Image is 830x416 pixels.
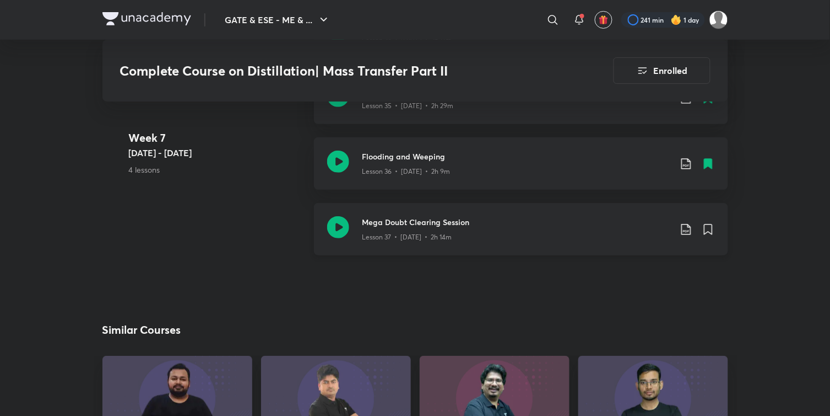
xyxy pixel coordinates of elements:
a: Mega Doubt Clearing SessionLesson 37 • [DATE] • 2h 14m [314,203,728,269]
h2: Similar Courses [102,322,181,338]
img: avatar [599,15,609,25]
img: Sujay Saha [709,10,728,29]
h3: Complete Course on Distillation| Mass Transfer Part II [120,63,551,79]
a: Efficiencies of the distillation columnLesson 35 • [DATE] • 2h 29m [314,72,728,137]
button: Enrolled [614,57,710,84]
p: Lesson 36 • [DATE] • 2h 9m [362,167,451,177]
a: Flooding and WeepingLesson 36 • [DATE] • 2h 9m [314,137,728,203]
a: Company Logo [102,12,191,28]
h3: Flooding and Weeping [362,151,671,162]
img: Company Logo [102,12,191,25]
p: 4 lessons [129,164,305,175]
h3: Mega Doubt Clearing Session [362,216,671,228]
p: Lesson 35 • [DATE] • 2h 29m [362,101,454,111]
p: Lesson 37 • [DATE] • 2h 14m [362,232,452,242]
h5: [DATE] - [DATE] [129,146,305,159]
button: avatar [595,11,612,29]
h4: Week 7 [129,130,305,146]
button: GATE & ESE - ME & ... [219,9,337,31]
img: streak [671,14,682,25]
